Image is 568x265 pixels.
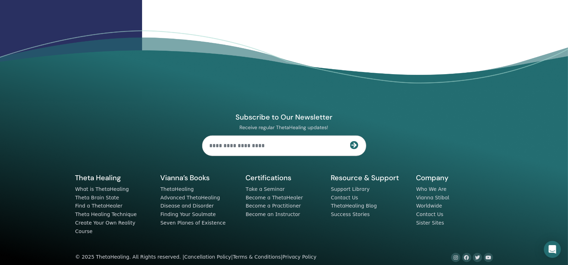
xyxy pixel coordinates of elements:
h4: Subscribe to Our Newsletter [202,112,366,122]
a: Become a Practitioner [246,203,301,209]
a: Vianna Stibal [416,195,449,200]
a: Become an Instructor [246,211,300,217]
h5: Theta Healing [75,173,152,182]
a: Theta Brain State [75,195,119,200]
a: Seven Planes of Existence [161,220,226,226]
a: Sister Sites [416,220,444,226]
a: Take a Seminar [246,186,285,192]
a: Become a ThetaHealer [246,195,303,200]
a: Theta Healing Technique [75,211,137,217]
a: Terms & Conditions [233,254,281,260]
a: ThetaHealing Blog [331,203,377,209]
a: ThetaHealing [161,186,194,192]
h5: Resource & Support [331,173,408,182]
a: Disease and Disorder [161,203,214,209]
div: Open Intercom Messenger [544,241,561,258]
div: © 2025 ThetaHealing. All Rights reserved. | | | [75,253,317,261]
a: Finding Your Soulmate [161,211,216,217]
a: Who We Are [416,186,447,192]
a: Contact Us [331,195,358,200]
a: Worldwide [416,203,442,209]
h5: Vianna’s Books [161,173,237,182]
a: Contact Us [416,211,444,217]
a: Cancellation Policy [184,254,231,260]
h5: Company [416,173,493,182]
a: Create Your Own Reality Course [75,220,136,234]
a: Advanced ThetaHealing [161,195,220,200]
a: Success Stories [331,211,370,217]
p: Receive regular ThetaHealing updates! [202,124,366,131]
a: Privacy Policy [282,254,317,260]
h5: Certifications [246,173,323,182]
a: Find a ThetaHealer [75,203,123,209]
a: What is ThetaHealing [75,186,129,192]
a: Support Library [331,186,370,192]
